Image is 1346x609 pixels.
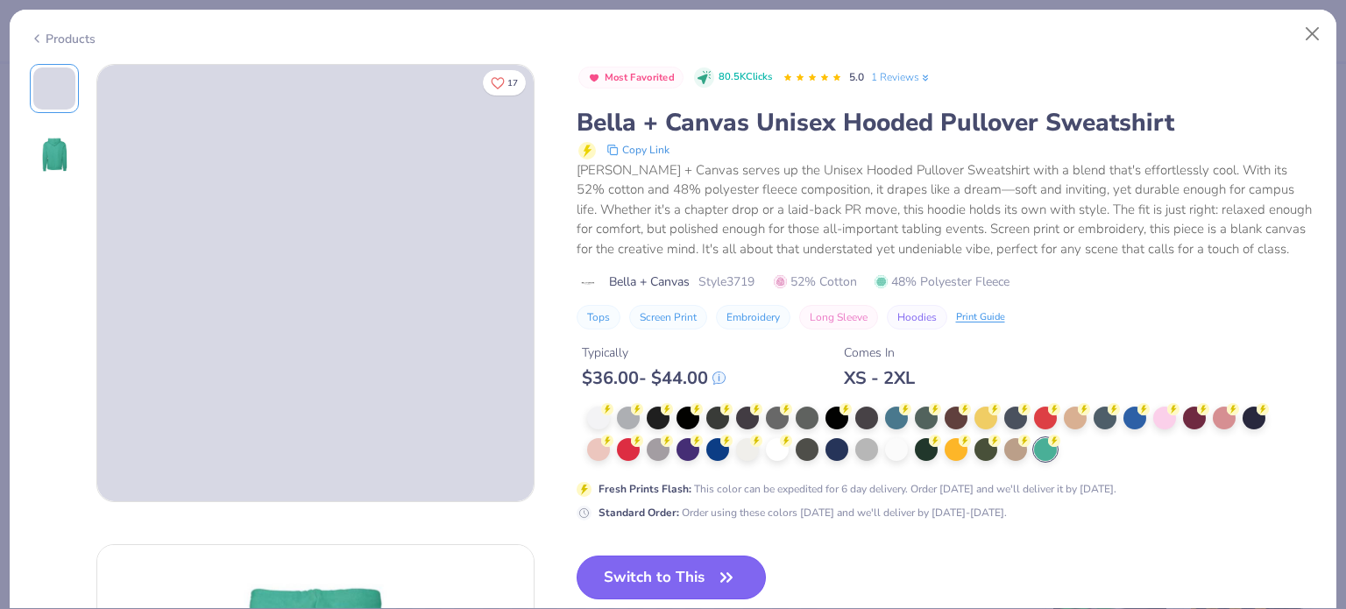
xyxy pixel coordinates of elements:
[629,305,707,329] button: Screen Print
[844,343,915,362] div: Comes In
[887,305,947,329] button: Hoodies
[716,305,790,329] button: Embroidery
[578,67,684,89] button: Badge Button
[609,273,690,291] span: Bella + Canvas
[956,310,1005,325] div: Print Guide
[577,276,600,290] img: brand logo
[507,79,518,88] span: 17
[33,134,75,176] img: Back
[587,71,601,85] img: Most Favorited sort
[483,70,526,96] button: Like
[582,343,726,362] div: Typically
[871,69,932,85] a: 1 Reviews
[799,305,878,329] button: Long Sleeve
[783,64,842,92] div: 5.0 Stars
[599,505,1007,520] div: Order using these colors [DATE] and we'll deliver by [DATE]-[DATE].
[698,273,754,291] span: Style 3719
[599,506,679,520] strong: Standard Order :
[30,30,96,48] div: Products
[577,106,1317,139] div: Bella + Canvas Unisex Hooded Pullover Sweatshirt
[849,70,864,84] span: 5.0
[1296,18,1329,51] button: Close
[774,273,857,291] span: 52% Cotton
[577,160,1317,259] div: [PERSON_NAME] + Canvas serves up the Unisex Hooded Pullover Sweatshirt with a blend that's effort...
[599,481,1116,497] div: This color can be expedited for 6 day delivery. Order [DATE] and we'll deliver it by [DATE].
[719,70,772,85] span: 80.5K Clicks
[875,273,1009,291] span: 48% Polyester Fleece
[577,305,620,329] button: Tops
[601,139,675,160] button: copy to clipboard
[582,367,726,389] div: $ 36.00 - $ 44.00
[577,556,767,599] button: Switch to This
[605,73,675,82] span: Most Favorited
[844,367,915,389] div: XS - 2XL
[599,482,691,496] strong: Fresh Prints Flash :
